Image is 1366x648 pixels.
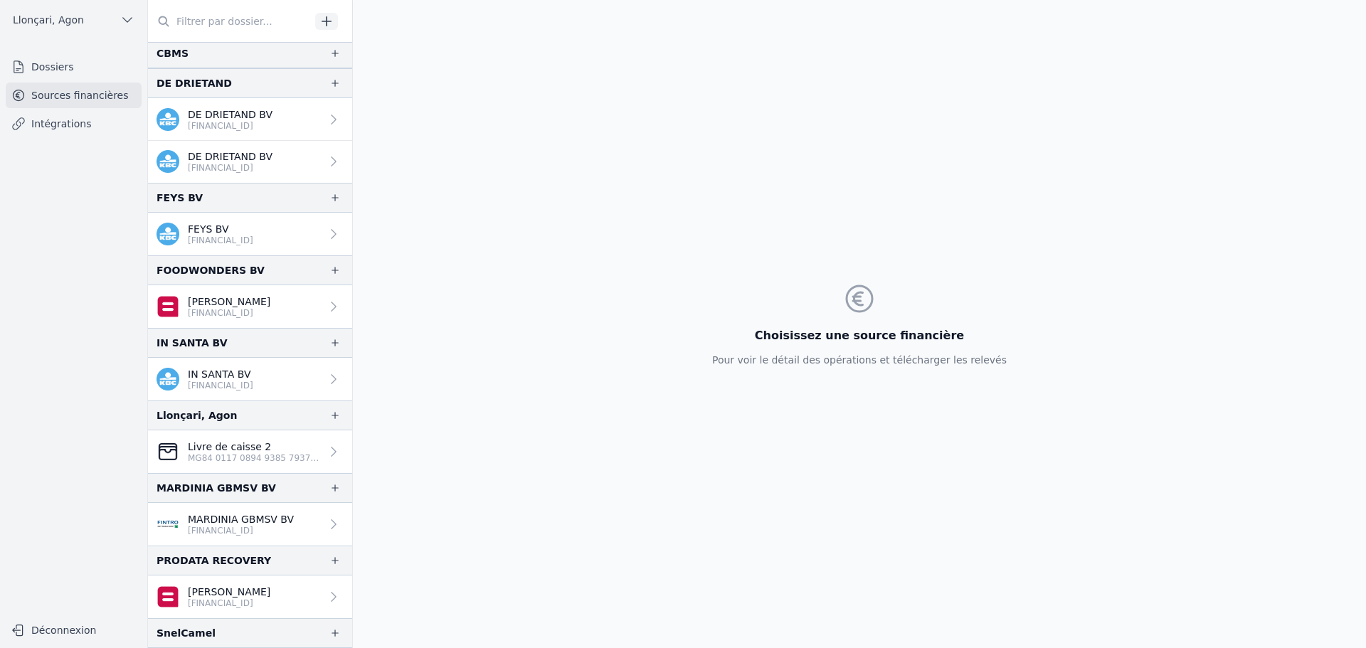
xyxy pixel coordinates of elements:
p: MG84 0117 0894 9385 7937 5225 318 [188,452,321,464]
p: [FINANCIAL_ID] [188,120,272,132]
a: DE DRIETAND BV [FINANCIAL_ID] [148,141,352,183]
p: [PERSON_NAME] [188,585,270,599]
div: FOODWONDERS BV [157,262,265,279]
p: Livre de caisse 2 [188,440,321,454]
a: [PERSON_NAME] [FINANCIAL_ID] [148,575,352,618]
a: MARDINIA GBMSV BV [FINANCIAL_ID] [148,503,352,546]
span: Llonçari, Agon [13,13,84,27]
p: FEYS BV [188,222,253,236]
p: Pour voir le détail des opérations et télécharger les relevés [712,353,1007,367]
img: FINTRO_BE_BUSINESS_GEBABEBB.png [157,513,179,536]
a: DE DRIETAND BV [FINANCIAL_ID] [148,98,352,141]
img: belfius-1.png [157,295,179,318]
div: PRODATA RECOVERY [157,552,271,569]
a: FEYS BV [FINANCIAL_ID] [148,213,352,255]
img: CleanShot-202025-05-26-20at-2016.10.27-402x.png [157,440,179,463]
p: [FINANCIAL_ID] [188,235,253,246]
button: Llonçari, Agon [6,9,142,31]
p: DE DRIETAND BV [188,107,272,122]
div: FEYS BV [157,189,203,206]
div: SnelCamel [157,625,216,642]
a: Dossiers [6,54,142,80]
p: [FINANCIAL_ID] [188,525,294,536]
img: kbc.png [157,368,179,391]
img: belfius-1.png [157,585,179,608]
div: MARDINIA GBMSV BV [157,479,276,496]
p: [FINANCIAL_ID] [188,162,272,174]
a: [PERSON_NAME] [FINANCIAL_ID] [148,285,352,328]
p: IN SANTA BV [188,367,253,381]
p: MARDINIA GBMSV BV [188,512,294,526]
img: kbc.png [157,150,179,173]
div: CBMS [157,45,189,62]
div: DE DRIETAND [157,75,232,92]
a: Intégrations [6,111,142,137]
a: Livre de caisse 2 MG84 0117 0894 9385 7937 5225 318 [148,430,352,473]
input: Filtrer par dossier... [148,9,310,34]
div: IN SANTA BV [157,334,228,351]
a: IN SANTA BV [FINANCIAL_ID] [148,358,352,400]
a: Sources financières [6,83,142,108]
p: [FINANCIAL_ID] [188,380,253,391]
img: kbc.png [157,223,179,245]
p: [FINANCIAL_ID] [188,307,270,319]
h3: Choisissez une source financière [712,327,1007,344]
div: Llonçari, Agon [157,407,237,424]
p: DE DRIETAND BV [188,149,272,164]
button: Déconnexion [6,619,142,642]
p: [FINANCIAL_ID] [188,597,270,609]
img: kbc.png [157,108,179,131]
p: [PERSON_NAME] [188,294,270,309]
